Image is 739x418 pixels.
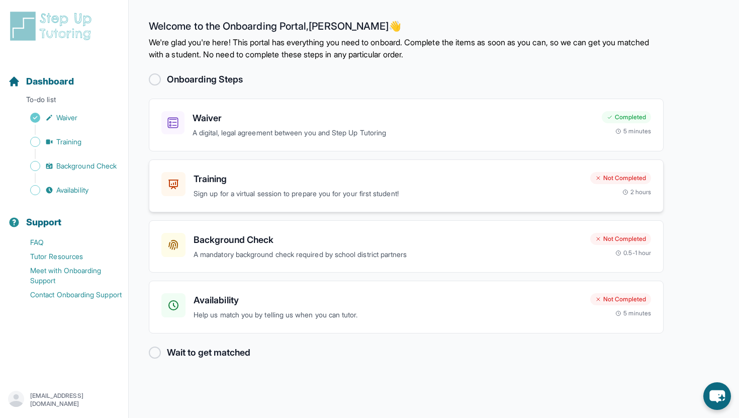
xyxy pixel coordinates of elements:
a: Dashboard [8,74,74,89]
h3: Background Check [194,233,582,247]
button: [EMAIL_ADDRESS][DOMAIN_NAME] [8,391,120,409]
div: Completed [602,111,651,123]
div: Not Completed [590,293,651,305]
span: Support [26,215,62,229]
a: Background CheckA mandatory background check required by school district partnersNot Completed0.5... [149,220,664,273]
p: [EMAIL_ADDRESS][DOMAIN_NAME] [30,392,120,408]
a: Contact Onboarding Support [8,288,128,302]
div: 2 hours [622,188,652,196]
p: Help us match you by telling us when you can tutor. [194,309,582,321]
div: Not Completed [590,233,651,245]
h2: Onboarding Steps [167,72,243,87]
a: Availability [8,183,128,197]
p: A digital, legal agreement between you and Step Up Tutoring [193,127,594,139]
p: Sign up for a virtual session to prepare you for your first student! [194,188,582,200]
button: chat-button [703,382,731,410]
span: Dashboard [26,74,74,89]
div: Not Completed [590,172,651,184]
a: FAQ [8,235,128,249]
a: TrainingSign up for a virtual session to prepare you for your first student!Not Completed2 hours [149,159,664,212]
p: A mandatory background check required by school district partners [194,249,582,261]
a: Training [8,135,128,149]
div: 5 minutes [615,309,651,317]
a: AvailabilityHelp us match you by telling us when you can tutor.Not Completed5 minutes [149,281,664,333]
a: Tutor Resources [8,249,128,264]
a: Meet with Onboarding Support [8,264,128,288]
div: 0.5-1 hour [615,249,651,257]
h3: Waiver [193,111,594,125]
h3: Training [194,172,582,186]
span: Availability [56,185,88,195]
span: Waiver [56,113,77,123]
div: 5 minutes [615,127,651,135]
span: Training [56,137,82,147]
h2: Welcome to the Onboarding Portal, [PERSON_NAME] 👋 [149,20,664,36]
p: We're glad you're here! This portal has everything you need to onboard. Complete the items as soo... [149,36,664,60]
button: Dashboard [4,58,124,93]
button: Support [4,199,124,233]
a: WaiverA digital, legal agreement between you and Step Up TutoringCompleted5 minutes [149,99,664,151]
img: logo [8,10,98,42]
h3: Availability [194,293,582,307]
p: To-do list [4,95,124,109]
a: Waiver [8,111,128,125]
a: Background Check [8,159,128,173]
span: Background Check [56,161,117,171]
h2: Wait to get matched [167,346,250,360]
